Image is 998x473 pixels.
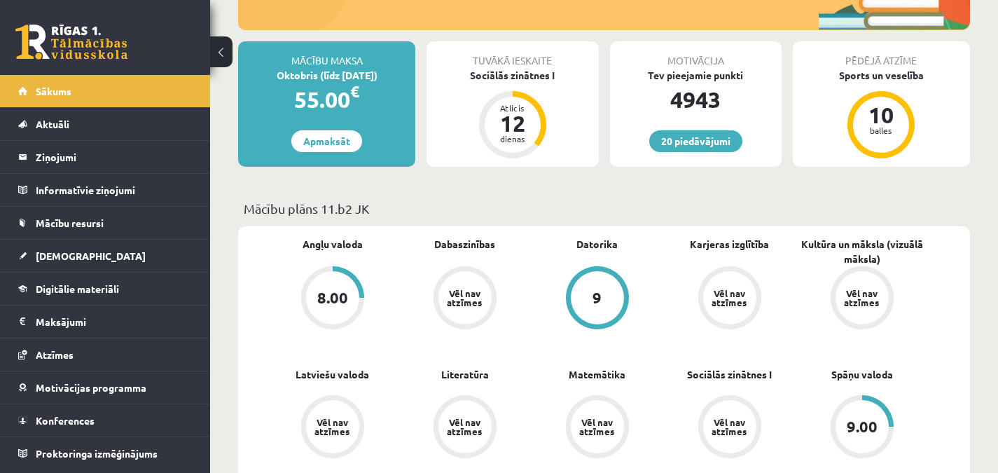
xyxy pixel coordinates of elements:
div: 8.00 [317,290,348,306]
div: Vēl nav atzīmes [313,418,352,436]
span: Motivācijas programma [36,381,146,394]
a: Sākums [18,75,193,107]
div: 12 [492,112,534,135]
div: Vēl nav atzīmes [710,289,749,307]
span: [DEMOGRAPHIC_DATA] [36,249,146,262]
legend: Maksājumi [36,306,193,338]
a: Literatūra [441,367,489,382]
div: Sports un veselība [793,68,970,83]
a: Sociālās zinātnes I [687,367,772,382]
span: Proktoringa izmēģinājums [36,447,158,460]
div: Vēl nav atzīmes [710,418,749,436]
a: Latviešu valoda [296,367,369,382]
a: 20 piedāvājumi [649,130,742,152]
div: Sociālās zinātnes I [427,68,598,83]
div: 55.00 [238,83,415,116]
a: Dabaszinības [434,237,495,252]
div: Pēdējā atzīme [793,41,970,68]
div: 4943 [610,83,782,116]
a: Spāņu valoda [831,367,893,382]
div: balles [860,126,902,135]
a: Aktuāli [18,108,193,140]
span: Digitālie materiāli [36,282,119,295]
span: Aktuāli [36,118,69,130]
a: Karjeras izglītība [690,237,769,252]
a: Apmaksāt [291,130,362,152]
div: Tev pieejamie punkti [610,68,782,83]
div: Atlicis [492,104,534,112]
a: 9 [531,266,663,332]
div: 9 [592,290,602,306]
a: Vēl nav atzīmes [531,395,663,461]
div: Vēl nav atzīmes [445,289,485,307]
div: 9.00 [847,419,878,434]
a: Matemātika [569,367,625,382]
legend: Informatīvie ziņojumi [36,174,193,206]
a: Vēl nav atzīmes [398,395,531,461]
a: Ziņojumi [18,141,193,173]
a: Vēl nav atzīmes [663,395,796,461]
a: Proktoringa izmēģinājums [18,437,193,469]
a: Datorika [576,237,618,252]
div: Tuvākā ieskaite [427,41,598,68]
a: Vēl nav atzīmes [796,266,928,332]
a: Sociālās zinātnes I Atlicis 12 dienas [427,68,598,160]
a: 8.00 [266,266,398,332]
div: Mācību maksa [238,41,415,68]
legend: Ziņojumi [36,141,193,173]
span: Atzīmes [36,348,74,361]
a: Motivācijas programma [18,371,193,404]
a: Vēl nav atzīmes [398,266,531,332]
a: Rīgas 1. Tālmācības vidusskola [15,25,127,60]
a: Vēl nav atzīmes [663,266,796,332]
div: Vēl nav atzīmes [578,418,617,436]
a: Konferences [18,404,193,437]
a: Informatīvie ziņojumi [18,174,193,206]
div: Oktobris (līdz [DATE]) [238,68,415,83]
a: Angļu valoda [303,237,363,252]
span: Konferences [36,414,95,427]
a: Kultūra un māksla (vizuālā māksla) [796,237,928,266]
a: Vēl nav atzīmes [266,395,398,461]
span: Mācību resursi [36,217,104,229]
span: € [350,81,359,102]
a: Sports un veselība 10 balles [793,68,970,160]
div: Motivācija [610,41,782,68]
a: Mācību resursi [18,207,193,239]
a: 9.00 [796,395,928,461]
p: Mācību plāns 11.b2 JK [244,199,964,218]
div: dienas [492,135,534,143]
a: Digitālie materiāli [18,273,193,305]
a: Maksājumi [18,306,193,338]
div: 10 [860,104,902,126]
div: Vēl nav atzīmes [843,289,882,307]
a: [DEMOGRAPHIC_DATA] [18,240,193,272]
a: Atzīmes [18,338,193,371]
div: Vēl nav atzīmes [445,418,485,436]
span: Sākums [36,85,71,97]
